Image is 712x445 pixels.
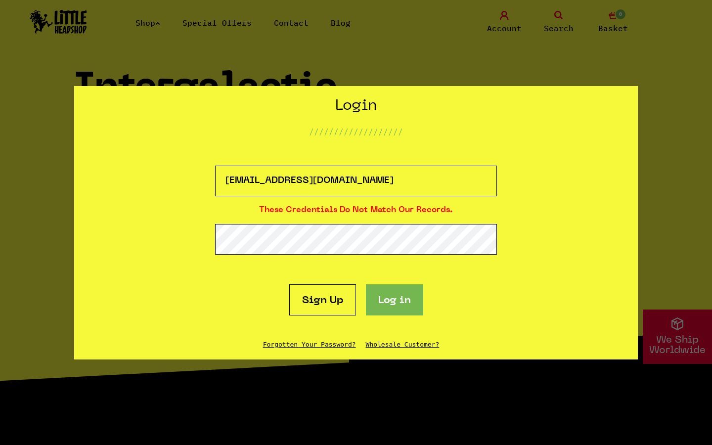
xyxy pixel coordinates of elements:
[309,126,403,137] p: ///////////////////
[289,284,356,315] a: Sign Up
[215,166,497,196] input: Email Address
[366,341,440,348] a: Wholesale Customer?
[263,341,356,348] a: Forgotten Your Password?
[309,97,403,116] h2: Login
[259,206,453,214] strong: These credentials do not match our records.
[366,284,423,315] button: Log in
